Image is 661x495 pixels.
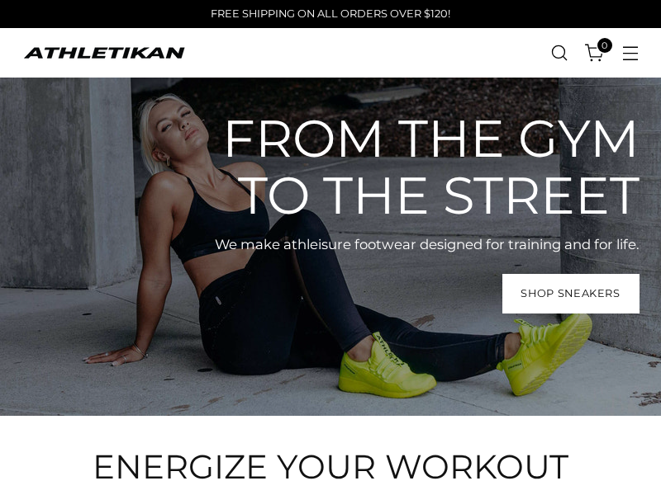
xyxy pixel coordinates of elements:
button: Open menu modal [614,36,648,70]
h2: From the gym to the street [144,111,640,224]
a: Open search modal [543,36,577,70]
a: ATHLETIKAN [21,45,187,60]
span: Shop Sneakers [521,286,620,302]
h2: Energize your workout [41,449,620,485]
p: FREE SHIPPING ON ALL ORDERS OVER $120! [211,6,450,21]
p: We make athleisure footwear designed for training and for life. [144,234,640,255]
a: Shop Sneakers [502,274,640,313]
a: Open cart modal [578,36,612,70]
span: 0 [597,38,612,53]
